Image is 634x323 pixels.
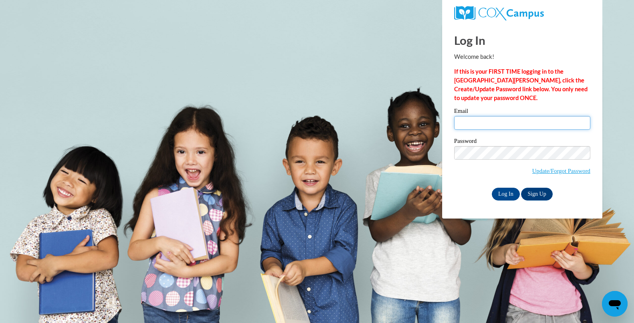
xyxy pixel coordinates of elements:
[454,6,544,20] img: COX Campus
[521,188,552,201] a: Sign Up
[454,6,590,20] a: COX Campus
[602,291,628,317] iframe: Button to launch messaging window
[454,138,590,146] label: Password
[532,168,590,174] a: Update/Forgot Password
[454,32,590,48] h1: Log In
[492,188,520,201] input: Log In
[454,68,588,101] strong: If this is your FIRST TIME logging in to the [GEOGRAPHIC_DATA][PERSON_NAME], click the Create/Upd...
[454,108,590,116] label: Email
[454,52,590,61] p: Welcome back!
